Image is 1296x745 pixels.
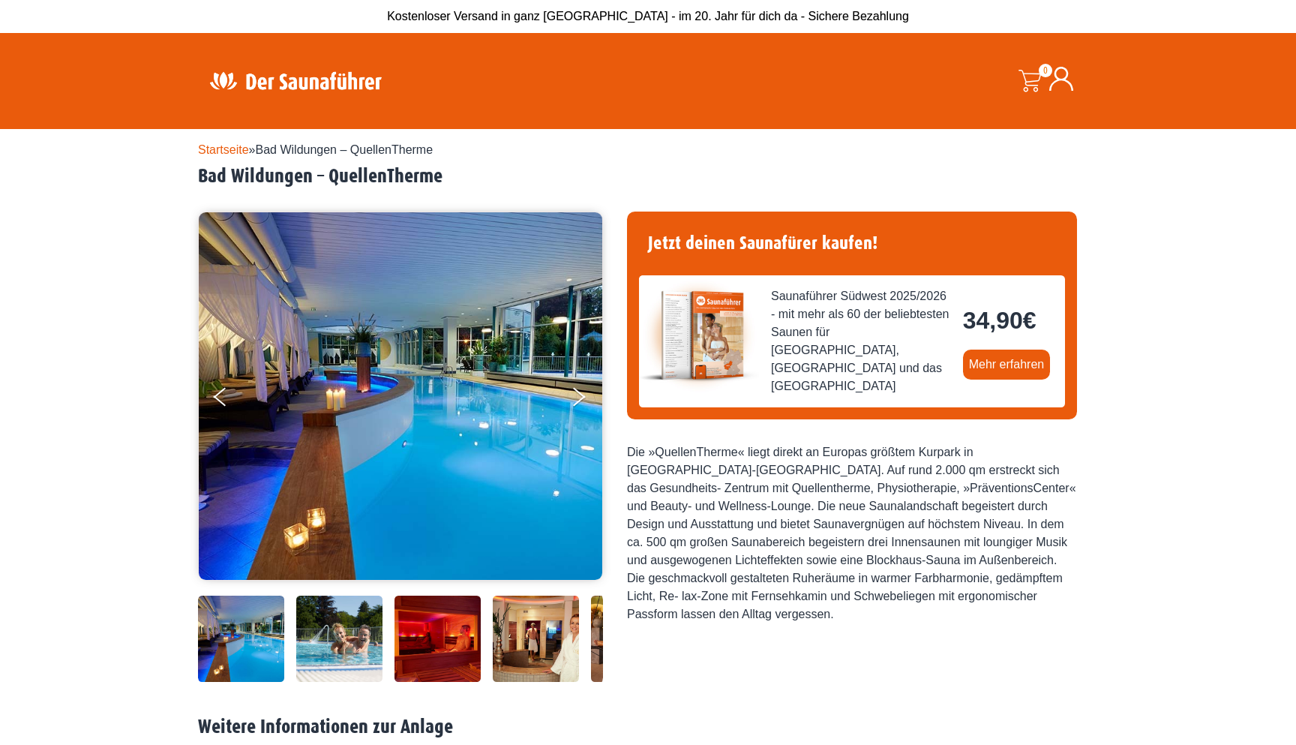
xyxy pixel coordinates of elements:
[1039,64,1052,77] span: 0
[963,350,1051,380] a: Mehr erfahren
[1023,307,1036,334] span: €
[639,224,1065,263] h4: Jetzt deinen Saunafürer kaufen!
[639,275,759,395] img: der-saunafuehrer-2025-suedwest.jpg
[627,443,1077,623] div: Die »QuellenTherme« liegt direkt an Europas größtem Kurpark in [GEOGRAPHIC_DATA]-[GEOGRAPHIC_DATA...
[387,10,909,23] span: Kostenloser Versand in ganz [GEOGRAPHIC_DATA] - im 20. Jahr für dich da - Sichere Bezahlung
[198,143,249,156] a: Startseite
[963,307,1036,334] bdi: 34,90
[570,381,607,419] button: Next
[198,165,1098,188] h2: Bad Wildungen – QuellenTherme
[198,716,1098,739] h2: Weitere Informationen zur Anlage
[771,287,951,395] span: Saunaführer Südwest 2025/2026 - mit mehr als 60 der beliebtesten Saunen für [GEOGRAPHIC_DATA], [G...
[198,143,433,156] span: »
[256,143,433,156] span: Bad Wildungen – QuellenTherme
[214,381,251,419] button: Previous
